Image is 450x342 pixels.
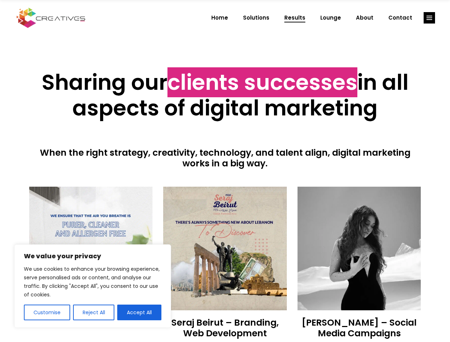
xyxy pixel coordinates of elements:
[167,67,357,97] span: clients successes
[117,305,161,320] button: Accept All
[388,9,412,27] span: Contact
[211,9,228,27] span: Home
[236,9,277,27] a: Solutions
[14,244,171,328] div: We value your privacy
[424,12,435,24] a: link
[277,9,313,27] a: Results
[313,9,348,27] a: Lounge
[163,187,287,310] img: Creatives | Results
[243,9,269,27] span: Solutions
[15,7,87,29] img: Creatives
[381,9,420,27] a: Contact
[356,9,373,27] span: About
[29,69,421,121] h2: Sharing our in all aspects of digital marketing
[73,305,115,320] button: Reject All
[302,316,417,340] a: [PERSON_NAME] – Social Media Campaigns
[24,265,161,299] p: We use cookies to enhance your browsing experience, serve personalised ads or content, and analys...
[298,187,421,310] img: Creatives | Results
[204,9,236,27] a: Home
[24,305,70,320] button: Customise
[348,9,381,27] a: About
[29,147,421,169] h4: When the right strategy, creativity, technology, and talent align, digital marketing works in a b...
[284,9,305,27] span: Results
[171,316,279,340] a: Seraj Beirut – Branding, Web Development
[29,187,153,310] img: Creatives | Results
[24,252,161,260] p: We value your privacy
[320,9,341,27] span: Lounge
